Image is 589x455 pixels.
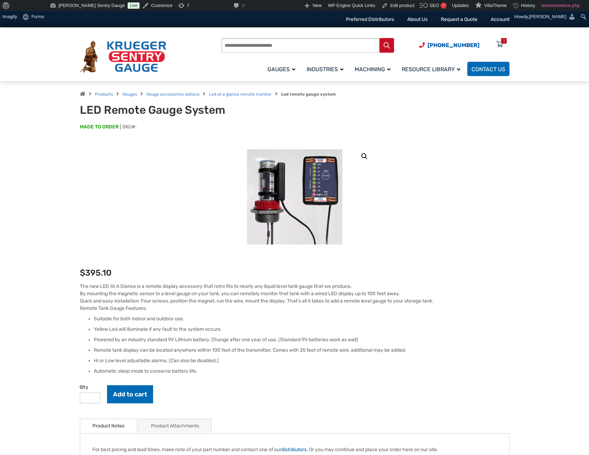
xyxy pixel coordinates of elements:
li: Hi or Low level adjustable alarms. (Can also be disabled.) [94,357,509,364]
h1: LED Remote Gauge System [80,103,252,117]
a: About Us [407,16,428,22]
a: Request a Quote [441,16,477,22]
a: Machining [350,61,398,77]
span: Industries [307,66,343,73]
img: Krueger Sentry Gauge [80,41,166,73]
span: [PHONE_NUMBER] [428,42,479,49]
span: Forms [31,11,44,22]
a: Contact Us [467,62,509,76]
span: SKU#: [120,124,137,130]
a: Gauge accessories options [146,92,199,97]
img: LED Remote Gauge System [242,144,347,249]
input: Product quantity [80,393,100,403]
a: distributors [281,447,307,453]
a: Product Attachments [151,419,199,433]
a: Product Notes [92,419,124,433]
p: The new LED At A Glance is a remote display accessory that retro fits to nearly any liquid level ... [80,283,509,312]
span: MADE TO ORDER [80,124,119,130]
button: Add to cart [107,385,153,403]
li: Yellow Led will illuminate if any fault to the system occurs. [94,326,509,333]
li: Powered by an industry standard 9V Lithium battery. Change after one year of use. (Standard 9V ba... [94,336,509,343]
strong: Led remote gauge system [281,92,336,97]
a: Gauges [263,61,302,77]
li: Automatic sleep mode to conserve battery life. [94,368,509,375]
span: Machining [355,66,391,73]
bdi: 395.10 [80,268,112,278]
span: [PERSON_NAME] [529,14,566,19]
span: Resource Library [402,66,460,73]
a: Gauges [122,92,137,97]
a: Resource Library [398,61,467,77]
a: Phone Number (920) 434-8860 [419,41,479,50]
a: Industries [302,61,350,77]
a: Preferred Distributors [346,16,394,22]
a: Howdy, [512,11,578,22]
p: For best pricing and lead times, make note of your part number and contact one of our . Or you ma... [92,446,497,453]
div: 1 [503,38,505,44]
a: Account [491,16,509,22]
span: Contact Us [471,66,505,73]
a: View full-screen image gallery [358,150,371,163]
li: Remote tank display can be located anywhere within 100 feet of the transmitter. Comes with 25 fee... [94,347,509,354]
a: Products [95,92,113,97]
li: Suitable for both indoor and outdoor use. [94,315,509,322]
span: Gauges [267,66,295,73]
span: $ [80,268,85,278]
a: Led at a glance remote monitor [209,92,272,97]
